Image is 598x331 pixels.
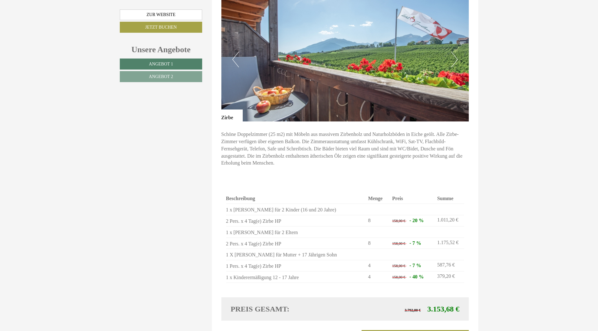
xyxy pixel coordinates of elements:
[366,194,390,204] th: Menge
[120,9,202,20] a: Zur Website
[435,194,464,204] th: Summe
[435,238,464,249] td: 1.175,52 €
[226,249,366,260] td: 1 X [PERSON_NAME] für Mutter + 17 Jährigen Sohn
[120,22,202,33] a: Jetzt buchen
[427,305,459,313] span: 3.153,68 €
[226,238,366,249] td: 2 Pers. x 4 Tag(e) Zirbe HP
[149,74,173,79] span: Angebot 2
[149,62,173,66] span: Angebot 1
[392,275,405,279] span: 158,00 €
[366,238,390,249] td: 8
[232,52,239,67] button: Previous
[409,240,421,246] span: - 7 %
[226,194,366,204] th: Beschreibung
[366,215,390,226] td: 8
[390,194,435,204] th: Preis
[226,272,366,283] td: 1 x Kinderermäßigung 12 - 17 Jahre
[221,131,469,167] p: Schöne Doppelzimmer (25 m2) mit Möbeln aus massivem Zirbenholz und Naturholzböden in Eiche geölt....
[366,272,390,283] td: 4
[392,264,405,268] span: 158,00 €
[435,260,464,272] td: 587,76 €
[392,241,405,246] span: 158,00 €
[405,308,421,312] span: 3.792,00 €
[392,219,405,223] span: 158,00 €
[226,226,366,238] td: 1 x [PERSON_NAME] für 2 Eltern
[435,215,464,226] td: 1.011,20 €
[409,274,424,279] span: - 40 %
[221,109,243,121] div: Zirbe
[451,52,458,67] button: Next
[435,272,464,283] td: 379,20 €
[226,215,366,226] td: 2 Pers. x 4 Tag(e) Zirbe HP
[226,204,366,215] td: 1 x [PERSON_NAME] für 2 Kinder (16 und 20 Jahre)
[409,218,424,223] span: - 20 %
[120,44,202,55] div: Unsere Angebote
[226,304,345,314] div: Preis gesamt:
[226,260,366,272] td: 1 Pers. x 4 Tag(e) Zirbe HP
[366,260,390,272] td: 4
[409,263,421,268] span: - 7 %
